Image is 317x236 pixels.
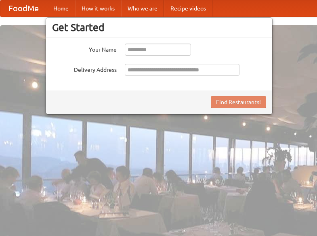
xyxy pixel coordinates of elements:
[164,0,212,17] a: Recipe videos
[52,64,117,74] label: Delivery Address
[52,44,117,54] label: Your Name
[52,21,266,33] h3: Get Started
[211,96,266,108] button: Find Restaurants!
[121,0,164,17] a: Who we are
[0,0,47,17] a: FoodMe
[75,0,121,17] a: How it works
[47,0,75,17] a: Home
